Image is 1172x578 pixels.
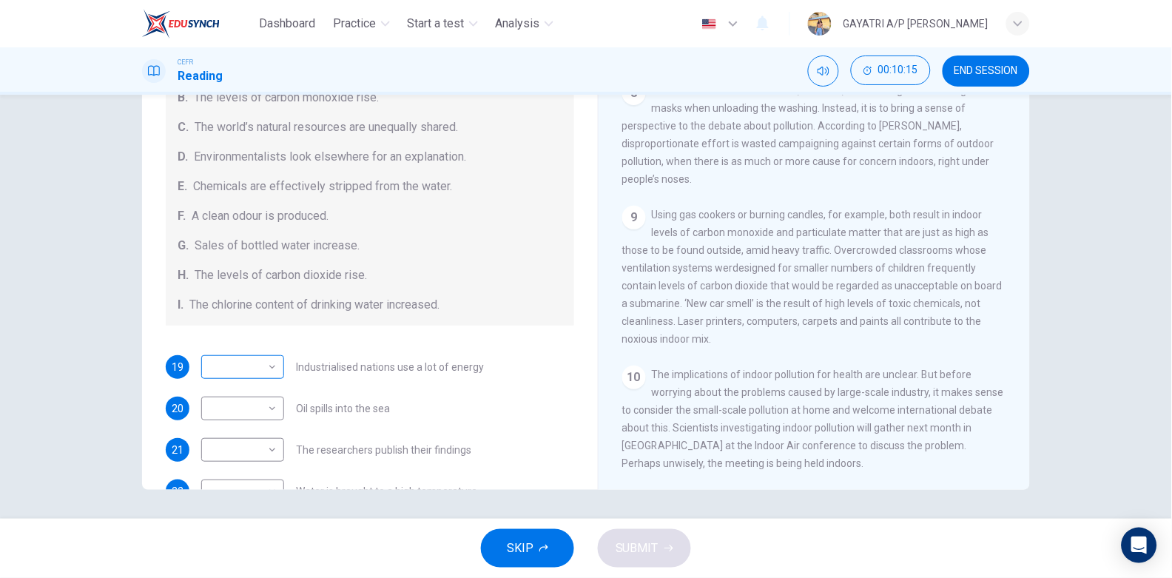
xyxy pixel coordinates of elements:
[328,10,396,37] button: Practice
[496,15,540,33] span: Analysis
[622,206,646,229] div: 9
[878,64,918,76] span: 00:10:15
[194,148,466,166] span: Environmentalists look elsewhere for an explanation.
[808,12,832,36] img: Profile picture
[178,57,193,67] span: CEFR
[178,296,183,314] span: I.
[296,403,390,414] span: Oil spills into the sea
[700,19,718,30] img: en
[178,118,189,136] span: C.
[296,445,471,455] span: The researchers publish their findings
[334,15,377,33] span: Practice
[172,362,183,372] span: 19
[195,266,367,284] span: The levels of carbon dioxide rise.
[622,366,646,389] div: 10
[193,178,452,195] span: Chemicals are effectively stripped from the water.
[195,237,360,255] span: Sales of bottled water increase.
[172,403,183,414] span: 20
[851,56,931,87] div: Hide
[408,15,465,33] span: Start a test
[172,445,183,455] span: 21
[954,65,1018,77] span: END SESSION
[402,10,484,37] button: Start a test
[178,266,189,284] span: H.
[178,67,223,85] h1: Reading
[851,56,931,85] button: 00:10:15
[194,89,379,107] span: The levels of carbon monoxide rise.
[1122,528,1157,563] div: Open Intercom Messenger
[178,178,187,195] span: E.
[490,10,559,37] button: Analysis
[296,486,477,497] span: Water is brought to a high temperature
[808,56,839,87] div: Mute
[195,118,458,136] span: The world’s natural resources are unequally shared.
[254,10,322,37] button: Dashboard
[622,209,1003,345] span: Using gas cookers or burning candles, for example, both result in indoor levels of carbon monoxid...
[260,15,316,33] span: Dashboard
[943,56,1030,87] button: END SESSION
[622,369,1004,469] span: The implications of indoor pollution for health are unclear. But before worrying about the proble...
[178,207,186,225] span: F.
[172,486,183,497] span: 22
[178,148,188,166] span: D.
[178,89,188,107] span: B.
[142,9,220,38] img: EduSynch logo
[296,362,484,372] span: Industrialised nations use a lot of energy
[189,296,439,314] span: The chlorine content of drinking water increased.
[481,529,574,568] button: SKIP
[142,9,254,38] a: EduSynch logo
[178,237,189,255] span: G.
[192,207,329,225] span: A clean odour is produced.
[843,15,989,33] div: GAYATRI A/P [PERSON_NAME]
[507,538,533,559] span: SKIP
